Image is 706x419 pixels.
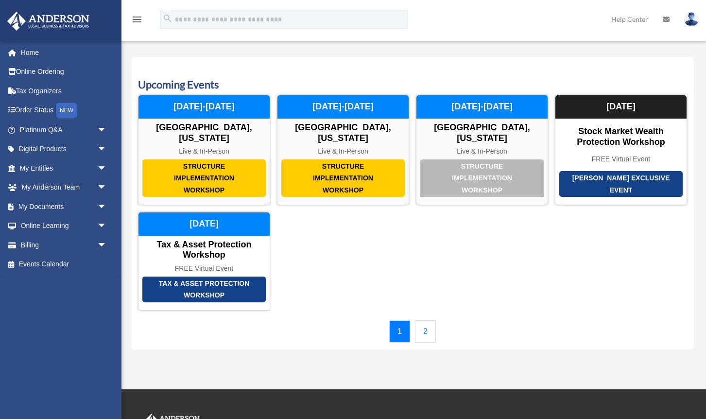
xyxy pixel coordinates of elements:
div: FREE Virtual Event [555,155,687,163]
span: arrow_drop_down [97,178,117,198]
img: User Pic [684,12,699,26]
i: search [162,13,173,24]
i: menu [131,14,143,25]
span: arrow_drop_down [97,216,117,236]
div: Structure Implementation Workshop [142,159,266,197]
a: Online Ordering [7,62,121,82]
div: NEW [56,103,77,118]
div: [DATE]-[DATE] [277,95,409,119]
a: Online Learningarrow_drop_down [7,216,121,236]
div: Live & In-Person [138,147,270,156]
div: FREE Virtual Event [138,264,270,273]
div: [GEOGRAPHIC_DATA], [US_STATE] [277,122,409,143]
div: Structure Implementation Workshop [420,159,544,197]
div: Structure Implementation Workshop [281,159,405,197]
div: [DATE]-[DATE] [416,95,548,119]
a: Order StatusNEW [7,101,121,121]
div: [PERSON_NAME] Exclusive Event [559,171,683,197]
span: arrow_drop_down [97,140,117,159]
a: menu [131,17,143,25]
div: Stock Market Wealth Protection Workshop [555,126,687,147]
a: Tax & Asset Protection Workshop Tax & Asset Protection Workshop FREE Virtual Event [DATE] [138,212,270,310]
span: arrow_drop_down [97,120,117,140]
a: Structure Implementation Workshop [GEOGRAPHIC_DATA], [US_STATE] Live & In-Person [DATE]-[DATE] [277,95,409,205]
div: Tax & Asset Protection Workshop [142,277,266,302]
a: Billingarrow_drop_down [7,235,121,255]
span: arrow_drop_down [97,158,117,178]
div: Tax & Asset Protection Workshop [138,240,270,261]
a: My Entitiesarrow_drop_down [7,158,121,178]
a: Events Calendar [7,255,117,274]
a: [PERSON_NAME] Exclusive Event Stock Market Wealth Protection Workshop FREE Virtual Event [DATE] [555,95,687,205]
h3: Upcoming Events [138,77,687,92]
div: [DATE]-[DATE] [138,95,270,119]
a: Digital Productsarrow_drop_down [7,140,121,159]
a: 2 [415,320,436,343]
div: [GEOGRAPHIC_DATA], [US_STATE] [138,122,270,143]
div: Live & In-Person [416,147,548,156]
span: arrow_drop_down [97,197,117,217]
div: Live & In-Person [277,147,409,156]
a: My Documentsarrow_drop_down [7,197,121,216]
div: [DATE] [555,95,687,119]
div: [DATE] [138,212,270,236]
a: 1 [389,320,410,343]
a: Structure Implementation Workshop [GEOGRAPHIC_DATA], [US_STATE] Live & In-Person [DATE]-[DATE] [138,95,270,205]
a: My Anderson Teamarrow_drop_down [7,178,121,197]
a: Home [7,43,121,62]
a: Structure Implementation Workshop [GEOGRAPHIC_DATA], [US_STATE] Live & In-Person [DATE]-[DATE] [416,95,548,205]
a: Platinum Q&Aarrow_drop_down [7,120,121,140]
a: Tax Organizers [7,81,121,101]
img: Anderson Advisors Platinum Portal [4,12,92,31]
span: arrow_drop_down [97,235,117,255]
div: [GEOGRAPHIC_DATA], [US_STATE] [416,122,548,143]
